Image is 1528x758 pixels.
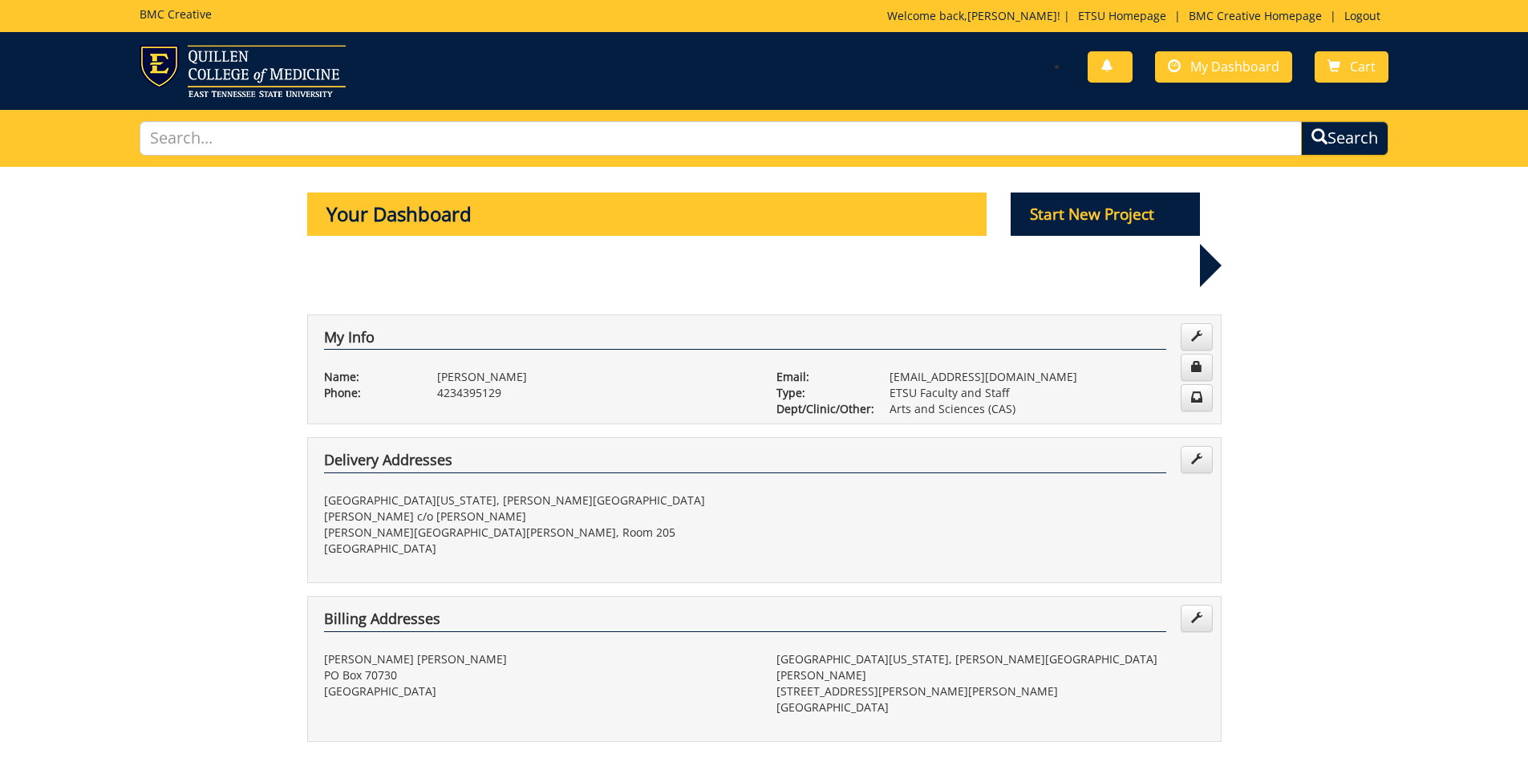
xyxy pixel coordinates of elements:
[1181,323,1213,351] a: Edit Info
[1070,8,1174,23] a: ETSU Homepage
[307,193,987,236] p: Your Dashboard
[967,8,1057,23] a: [PERSON_NAME]
[776,385,865,401] p: Type:
[776,699,1205,715] p: [GEOGRAPHIC_DATA]
[887,8,1388,24] p: Welcome back, ! | | |
[437,369,752,385] p: [PERSON_NAME]
[1181,8,1330,23] a: BMC Creative Homepage
[324,611,1166,632] h4: Billing Addresses
[1190,58,1279,75] span: My Dashboard
[1155,51,1292,83] a: My Dashboard
[140,121,1303,156] input: Search...
[324,525,752,541] p: [PERSON_NAME][GEOGRAPHIC_DATA][PERSON_NAME], Room 205
[1011,193,1200,236] p: Start New Project
[1315,51,1388,83] a: Cart
[324,492,752,525] p: [GEOGRAPHIC_DATA][US_STATE], [PERSON_NAME][GEOGRAPHIC_DATA][PERSON_NAME] c/o [PERSON_NAME]
[776,683,1205,699] p: [STREET_ADDRESS][PERSON_NAME][PERSON_NAME]
[1181,605,1213,632] a: Edit Addresses
[776,369,865,385] p: Email:
[324,369,413,385] p: Name:
[890,369,1205,385] p: [EMAIL_ADDRESS][DOMAIN_NAME]
[1181,384,1213,411] a: Change Communication Preferences
[324,651,752,667] p: [PERSON_NAME] [PERSON_NAME]
[1011,208,1200,223] a: Start New Project
[324,385,413,401] p: Phone:
[140,45,346,97] img: ETSU logo
[776,651,1205,683] p: [GEOGRAPHIC_DATA][US_STATE], [PERSON_NAME][GEOGRAPHIC_DATA][PERSON_NAME]
[1301,121,1388,156] button: Search
[890,385,1205,401] p: ETSU Faculty and Staff
[890,401,1205,417] p: Arts and Sciences (CAS)
[140,8,212,20] h5: BMC Creative
[1350,58,1376,75] span: Cart
[324,683,752,699] p: [GEOGRAPHIC_DATA]
[1181,354,1213,381] a: Change Password
[1181,446,1213,473] a: Edit Addresses
[324,667,752,683] p: PO Box 70730
[324,330,1166,351] h4: My Info
[324,452,1166,473] h4: Delivery Addresses
[1336,8,1388,23] a: Logout
[776,401,865,417] p: Dept/Clinic/Other:
[324,541,752,557] p: [GEOGRAPHIC_DATA]
[437,385,752,401] p: 4234395129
